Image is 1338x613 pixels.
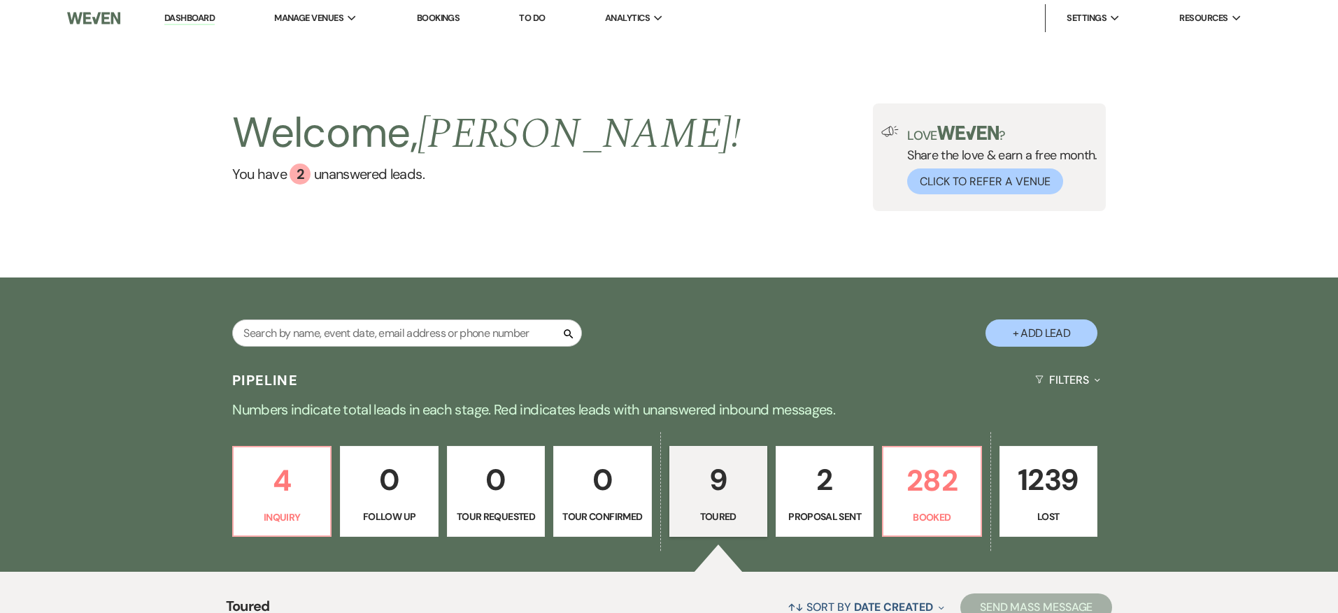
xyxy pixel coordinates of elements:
[232,319,582,347] input: Search by name, event date, email address or phone number
[447,446,545,537] a: 0Tour Requested
[999,446,1097,537] a: 1239Lost
[232,103,741,164] h2: Welcome,
[418,102,741,166] span: [PERSON_NAME] !
[164,12,215,25] a: Dashboard
[274,11,343,25] span: Manage Venues
[882,446,981,537] a: 282Booked
[166,398,1173,421] p: Numbers indicate total leads in each stage. Red indicates leads with unanswered inbound messages.
[242,510,322,525] p: Inquiry
[985,319,1097,347] button: + Add Lead
[417,12,460,24] a: Bookings
[907,168,1063,194] button: Click to Refer a Venue
[892,457,972,504] p: 282
[1009,509,1088,524] p: Lost
[1009,456,1088,503] p: 1239
[562,509,642,524] p: Tour Confirmed
[349,509,429,524] p: Follow Up
[1179,11,1227,25] span: Resources
[232,370,298,390] h3: Pipeline
[907,126,1097,142] p: Love ?
[349,456,429,503] p: 0
[937,126,999,140] img: weven-logo-green.svg
[892,510,972,525] p: Booked
[232,446,332,537] a: 4Inquiry
[1030,361,1106,398] button: Filters
[785,456,864,503] p: 2
[242,457,322,504] p: 4
[456,456,536,503] p: 0
[519,12,545,24] a: To Do
[899,126,1097,194] div: Share the love & earn a free month.
[1067,11,1106,25] span: Settings
[553,446,651,537] a: 0Tour Confirmed
[678,509,758,524] p: Toured
[290,164,311,185] div: 2
[340,446,438,537] a: 0Follow Up
[67,3,120,33] img: Weven Logo
[232,164,741,185] a: You have 2 unanswered leads.
[678,456,758,503] p: 9
[776,446,874,537] a: 2Proposal Sent
[881,126,899,137] img: loud-speaker-illustration.svg
[605,11,650,25] span: Analytics
[562,456,642,503] p: 0
[456,509,536,524] p: Tour Requested
[669,446,767,537] a: 9Toured
[785,509,864,524] p: Proposal Sent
